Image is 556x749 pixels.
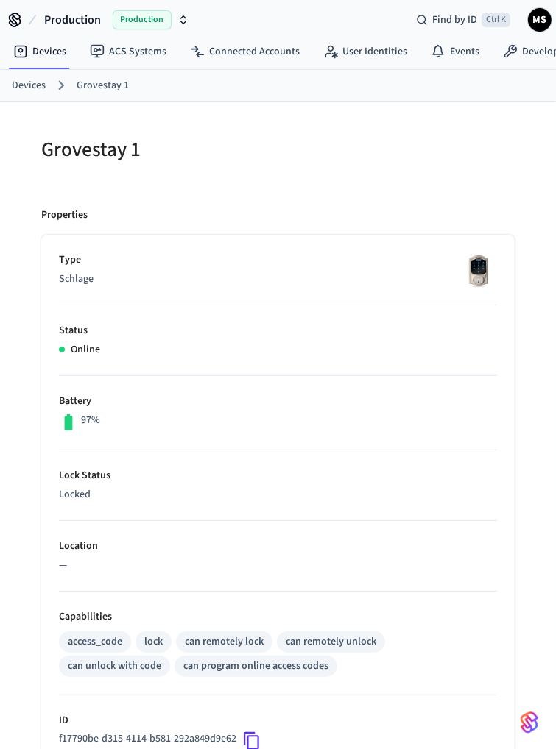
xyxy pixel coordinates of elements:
[59,539,497,554] p: Location
[113,10,172,29] span: Production
[185,634,264,650] div: can remotely lock
[144,634,163,650] div: lock
[77,78,129,93] a: Grovestay 1
[81,413,100,428] p: 97%
[432,13,477,27] span: Find by ID
[12,78,46,93] a: Devices
[78,38,178,65] a: ACS Systems
[71,342,100,358] p: Online
[482,13,510,27] span: Ctrl K
[178,38,312,65] a: Connected Accounts
[529,10,550,30] span: MS
[460,252,497,289] img: Schlage Sense Smart Deadbolt with Camelot Trim, Front
[312,38,419,65] a: User Identities
[286,634,376,650] div: can remotely unlock
[59,609,497,625] p: Capabilities
[68,634,122,650] div: access_code
[59,271,497,287] p: Schlage
[521,711,538,734] img: SeamLogoGradient.69752ec5.svg
[59,252,497,268] p: Type
[1,38,78,65] a: Devices
[59,323,497,338] p: Status
[59,558,497,573] p: —
[419,38,491,65] a: Events
[41,137,270,164] h5: Grovestay 1
[59,487,497,503] p: Locked
[528,8,552,32] button: MS
[59,713,497,728] p: ID
[59,731,236,747] p: f17790be-d315-4114-b581-292a849d9e62
[183,659,328,674] div: can program online access codes
[44,11,101,29] span: Production
[68,659,161,674] div: can unlock with code
[59,394,497,409] p: Battery
[41,207,88,223] p: Properties
[59,468,497,483] p: Lock Status
[404,7,522,33] div: Find by IDCtrl K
